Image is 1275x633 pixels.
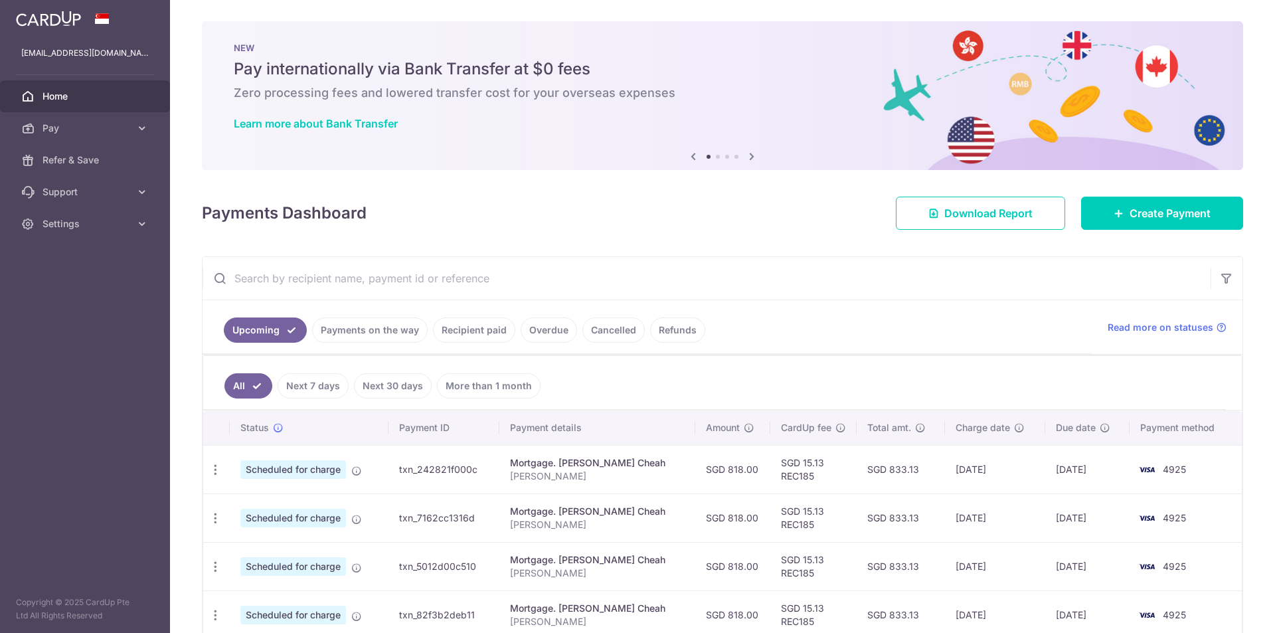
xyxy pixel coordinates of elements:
td: txn_7162cc1316d [388,494,499,542]
div: Mortgage. [PERSON_NAME] Cheah [510,602,685,615]
a: Learn more about Bank Transfer [234,117,398,130]
p: [PERSON_NAME] [510,615,685,628]
span: Scheduled for charge [240,606,346,624]
td: SGD 818.00 [695,445,770,494]
td: txn_242821f000c [388,445,499,494]
th: Payment method [1130,410,1242,445]
span: Home [42,90,130,103]
td: [DATE] [945,494,1045,542]
span: Amount [706,421,740,434]
a: Cancelled [582,317,645,343]
td: SGD 15.13 REC185 [770,494,857,542]
th: Payment ID [388,410,499,445]
input: Search by recipient name, payment id or reference [203,257,1211,300]
a: Next 7 days [278,373,349,399]
span: Scheduled for charge [240,557,346,576]
span: CardUp fee [781,421,831,434]
a: Overdue [521,317,577,343]
td: SGD 15.13 REC185 [770,445,857,494]
h4: Payments Dashboard [202,201,367,225]
a: Upcoming [224,317,307,343]
a: Refunds [650,317,705,343]
h6: Zero processing fees and lowered transfer cost for your overseas expenses [234,85,1211,101]
a: Download Report [896,197,1065,230]
span: Total amt. [867,421,911,434]
a: Create Payment [1081,197,1243,230]
p: NEW [234,43,1211,53]
div: Mortgage. [PERSON_NAME] Cheah [510,553,685,567]
td: SGD 15.13 REC185 [770,542,857,590]
span: 4925 [1163,561,1186,572]
p: [PERSON_NAME] [510,518,685,531]
td: SGD 833.13 [857,494,945,542]
td: [DATE] [1045,445,1130,494]
img: Bank Card [1134,510,1160,526]
p: [PERSON_NAME] [510,567,685,580]
span: Read more on statuses [1108,321,1213,334]
span: Scheduled for charge [240,509,346,527]
td: [DATE] [1045,542,1130,590]
td: SGD 833.13 [857,542,945,590]
p: [EMAIL_ADDRESS][DOMAIN_NAME] [21,46,149,60]
span: 4925 [1163,512,1186,523]
img: Bank Card [1134,607,1160,623]
img: Bank transfer banner [202,21,1243,170]
div: Mortgage. [PERSON_NAME] Cheah [510,456,685,470]
span: Pay [42,122,130,135]
a: Next 30 days [354,373,432,399]
img: CardUp [16,11,81,27]
span: 4925 [1163,464,1186,475]
img: Bank Card [1134,462,1160,478]
span: Create Payment [1130,205,1211,221]
a: Recipient paid [433,317,515,343]
a: Payments on the way [312,317,428,343]
div: Mortgage. [PERSON_NAME] Cheah [510,505,685,518]
span: Refer & Save [42,153,130,167]
a: More than 1 month [437,373,541,399]
img: Bank Card [1134,559,1160,575]
span: Support [42,185,130,199]
td: [DATE] [945,542,1045,590]
td: [DATE] [1045,494,1130,542]
span: Due date [1056,421,1096,434]
p: [PERSON_NAME] [510,470,685,483]
span: Status [240,421,269,434]
td: txn_5012d00c510 [388,542,499,590]
h5: Pay internationally via Bank Transfer at $0 fees [234,58,1211,80]
td: SGD 818.00 [695,542,770,590]
span: Settings [42,217,130,230]
span: Charge date [956,421,1010,434]
span: Scheduled for charge [240,460,346,479]
a: All [224,373,272,399]
td: SGD 818.00 [695,494,770,542]
span: 4925 [1163,609,1186,620]
a: Read more on statuses [1108,321,1227,334]
span: Download Report [944,205,1033,221]
td: [DATE] [945,445,1045,494]
th: Payment details [499,410,696,445]
td: SGD 833.13 [857,445,945,494]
